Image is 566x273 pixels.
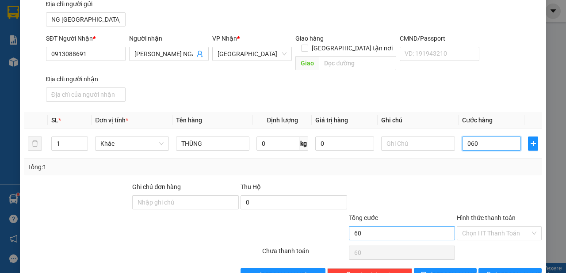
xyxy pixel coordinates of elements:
span: Giá trị hàng [315,117,348,124]
span: Tên hàng [176,117,202,124]
div: Người nhận [129,34,209,43]
span: Giao hàng [295,35,324,42]
span: Thu Hộ [241,183,261,190]
label: Ghi chú đơn hàng [132,183,181,190]
div: CMND/Passport [400,34,479,43]
th: Ghi chú [378,112,459,129]
div: 0913116220 [8,29,97,41]
div: Địa chỉ người nhận [46,74,126,84]
span: Định lượng [267,117,298,124]
span: Tổng cước [349,214,378,221]
span: Sài Gòn [218,47,287,61]
span: Khác [100,137,164,150]
span: Giao [295,56,319,70]
div: [GEOGRAPHIC_DATA] [103,8,193,27]
span: VP Nhận [212,35,237,42]
span: kg [299,136,308,151]
input: Ghi Chú [381,136,455,151]
span: Cước hàng [462,117,493,124]
span: Đơn vị tính [95,117,128,124]
input: Địa chỉ của người gửi [46,12,126,27]
input: Ghi chú đơn hàng [132,195,239,209]
div: [PERSON_NAME] [8,18,97,29]
span: [GEOGRAPHIC_DATA] tận nơi [308,43,396,53]
div: ẤP 3 BÌNH HÀNG [GEOGRAPHIC_DATA] [8,41,97,62]
input: 0 [315,136,374,151]
div: Chưa thanh toán [261,246,348,262]
span: SL [51,117,58,124]
span: Gửi: [8,8,21,18]
input: Dọc đường [319,56,396,70]
button: plus [528,136,538,151]
div: SĐT Người Nhận [46,34,126,43]
span: plus [528,140,538,147]
input: VD: Bàn, Ghế [176,136,250,151]
span: user-add [196,50,203,57]
button: delete [28,136,42,151]
label: Hình thức thanh toán [457,214,516,221]
div: Mỹ Long [8,8,97,18]
div: 0387834064 [103,38,193,50]
span: Nhận: [103,8,125,17]
input: Địa chỉ của người nhận [46,87,126,102]
div: [PERSON_NAME] [103,27,193,38]
div: Tổng: 1 [28,162,219,172]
